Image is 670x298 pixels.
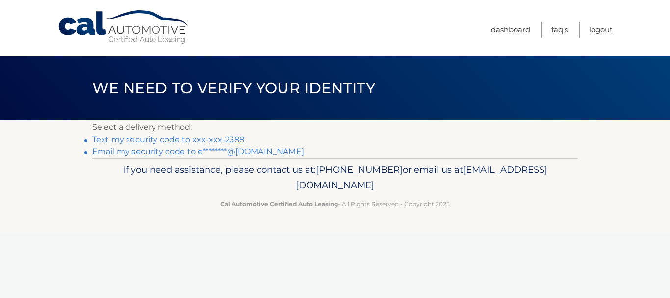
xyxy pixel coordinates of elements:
p: If you need assistance, please contact us at: or email us at [99,162,571,193]
a: Logout [589,22,613,38]
a: Text my security code to xxx-xxx-2388 [92,135,244,144]
a: Email my security code to e********@[DOMAIN_NAME] [92,147,304,156]
span: [PHONE_NUMBER] [316,164,403,175]
p: - All Rights Reserved - Copyright 2025 [99,199,571,209]
a: Cal Automotive [57,10,190,45]
strong: Cal Automotive Certified Auto Leasing [220,200,338,208]
p: Select a delivery method: [92,120,578,134]
a: Dashboard [491,22,530,38]
a: FAQ's [551,22,568,38]
span: We need to verify your identity [92,79,375,97]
